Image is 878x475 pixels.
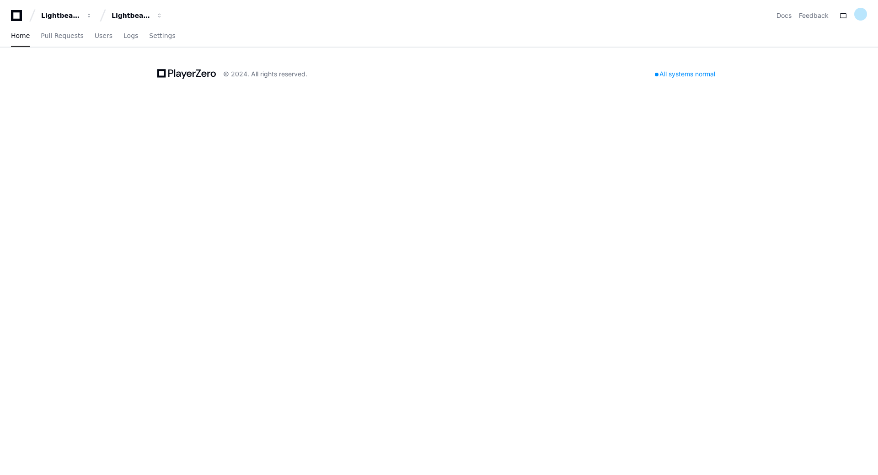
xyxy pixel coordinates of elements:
[123,33,138,38] span: Logs
[41,33,83,38] span: Pull Requests
[11,26,30,47] a: Home
[149,26,175,47] a: Settings
[223,69,307,79] div: © 2024. All rights reserved.
[649,68,721,80] div: All systems normal
[799,11,829,20] button: Feedback
[95,33,112,38] span: Users
[776,11,792,20] a: Docs
[108,7,166,24] button: Lightbeam Health Solutions
[123,26,138,47] a: Logs
[11,33,30,38] span: Home
[112,11,151,20] div: Lightbeam Health Solutions
[95,26,112,47] a: Users
[37,7,96,24] button: Lightbeam Health
[149,33,175,38] span: Settings
[41,11,80,20] div: Lightbeam Health
[41,26,83,47] a: Pull Requests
